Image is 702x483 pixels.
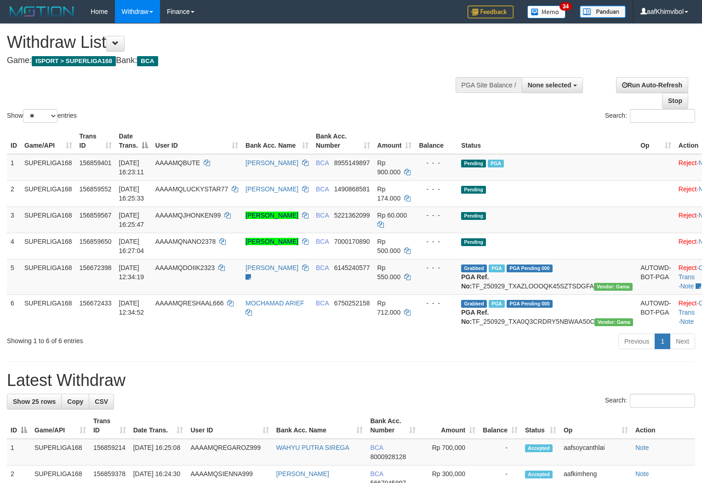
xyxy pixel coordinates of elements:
[242,128,312,154] th: Bank Acc. Name: activate to sort column ascending
[605,394,695,408] label: Search:
[334,238,370,245] span: Copy 7000170890 to clipboard
[245,185,298,193] a: [PERSON_NAME]
[155,185,228,193] span: AAAAMQLUCKYSTAR77
[616,77,688,93] a: Run Auto-Refresh
[276,444,349,451] a: WAHYU PUTRA SIREGA
[637,128,675,154] th: Op: activate to sort column ascending
[155,264,215,271] span: AAAAMQDOIIK2323
[155,238,216,245] span: AAAAMQNANO2378
[680,282,694,290] a: Note
[419,413,479,439] th: Amount: activate to sort column ascending
[655,333,670,349] a: 1
[316,212,329,219] span: BCA
[521,413,560,439] th: Status: activate to sort column ascending
[522,77,583,93] button: None selected
[155,159,200,167] span: AAAAMQBUTE
[370,470,383,477] span: BCA
[377,264,401,281] span: Rp 550.000
[461,300,487,308] span: Grabbed
[80,185,112,193] span: 156859552
[370,444,383,451] span: BCA
[61,394,89,409] a: Copy
[137,56,158,66] span: BCA
[679,159,697,167] a: Reject
[635,470,649,477] a: Note
[7,5,77,18] img: MOTION_logo.png
[130,439,187,466] td: [DATE] 16:25:08
[679,238,697,245] a: Reject
[461,186,486,194] span: Pending
[489,300,505,308] span: Marked by aafsoycanthlai
[7,259,21,294] td: 5
[316,299,329,307] span: BCA
[679,212,697,219] a: Reject
[90,413,130,439] th: Trans ID: activate to sort column ascending
[80,299,112,307] span: 156672433
[21,233,76,259] td: SUPERLIGA168
[245,238,298,245] a: [PERSON_NAME]
[152,128,242,154] th: User ID: activate to sort column ascending
[461,309,489,325] b: PGA Ref. No:
[507,264,553,272] span: PGA Pending
[334,299,370,307] span: Copy 6750252158 to clipboard
[334,159,370,167] span: Copy 8955149897 to clipboard
[635,444,649,451] a: Note
[67,398,83,405] span: Copy
[7,294,21,330] td: 6
[419,211,454,220] div: - - -
[479,413,521,439] th: Balance: activate to sort column ascending
[461,160,486,167] span: Pending
[119,238,144,254] span: [DATE] 16:27:04
[461,273,489,290] b: PGA Ref. No:
[377,185,401,202] span: Rp 174.000
[680,318,694,325] a: Note
[461,264,487,272] span: Grabbed
[316,185,329,193] span: BCA
[273,413,367,439] th: Bank Acc. Name: activate to sort column ascending
[560,413,632,439] th: Op: activate to sort column ascending
[21,154,76,181] td: SUPERLIGA168
[245,299,304,307] a: MOCHAMAD ARIEF
[377,238,401,254] span: Rp 500.000
[7,394,62,409] a: Show 25 rows
[525,471,553,478] span: Accepted
[90,439,130,466] td: 156859214
[21,128,76,154] th: Game/API: activate to sort column ascending
[594,283,633,291] span: Vendor URL: https://trx31.1velocity.biz
[618,333,655,349] a: Previous
[527,6,566,18] img: Button%20Memo.svg
[334,264,370,271] span: Copy 6145240577 to clipboard
[457,259,637,294] td: TF_250929_TXAZLOOOQK45SZTSDGFA
[80,238,112,245] span: 156859650
[80,264,112,271] span: 156672398
[95,398,108,405] span: CSV
[457,128,637,154] th: Status
[119,212,144,228] span: [DATE] 16:25:47
[245,264,298,271] a: [PERSON_NAME]
[374,128,416,154] th: Amount: activate to sort column ascending
[457,294,637,330] td: TF_250929_TXA0Q3CRDRY5NBWAA50C
[7,207,21,233] td: 3
[419,158,454,167] div: - - -
[7,154,21,181] td: 1
[312,128,374,154] th: Bank Acc. Number: activate to sort column ascending
[7,128,21,154] th: ID
[31,413,90,439] th: Game/API: activate to sort column ascending
[507,300,553,308] span: PGA Pending
[276,470,329,477] a: [PERSON_NAME]
[377,299,401,316] span: Rp 712.000
[419,263,454,272] div: - - -
[637,294,675,330] td: AUTOWD-BOT-PGA
[7,56,459,65] h4: Game: Bank:
[366,413,419,439] th: Bank Acc. Number: activate to sort column ascending
[23,109,57,123] select: Showentries
[7,439,31,466] td: 1
[679,264,697,271] a: Reject
[7,109,77,123] label: Show entries
[334,212,370,219] span: Copy 5221362099 to clipboard
[419,299,454,308] div: - - -
[419,439,479,466] td: Rp 700,000
[488,160,504,167] span: Marked by aafsoycanthlai
[21,180,76,207] td: SUPERLIGA168
[7,233,21,259] td: 4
